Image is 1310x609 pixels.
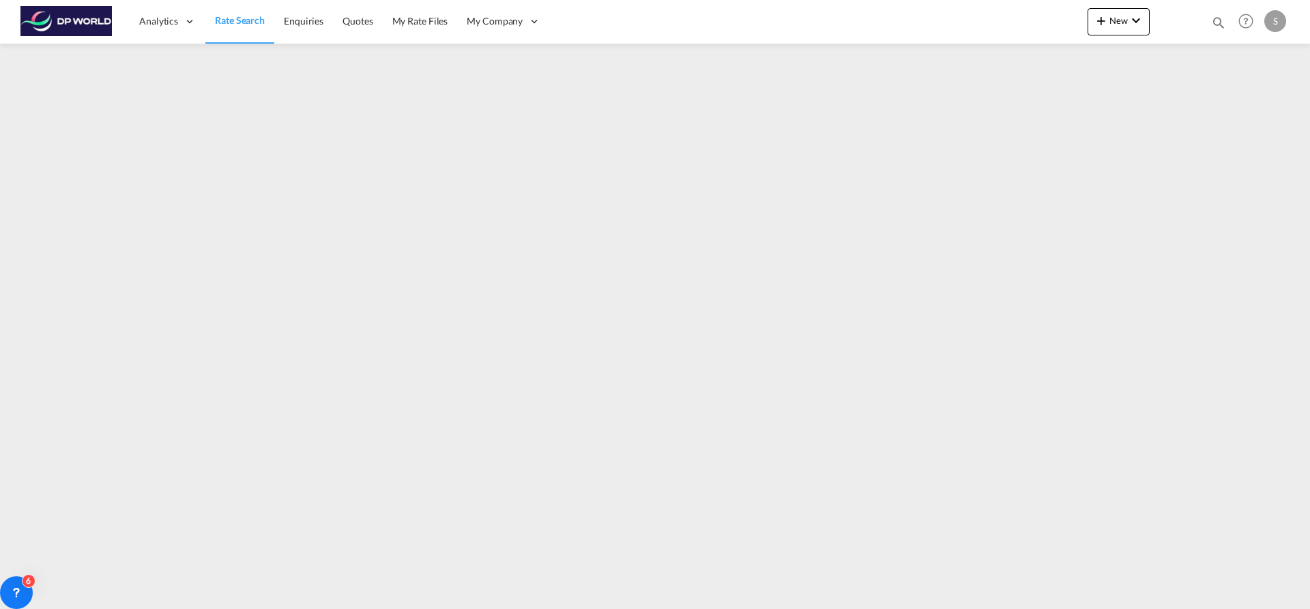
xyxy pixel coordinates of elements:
span: Quotes [343,15,373,27]
md-icon: icon-chevron-down [1128,12,1144,29]
span: My Company [467,14,523,28]
span: Enquiries [284,15,323,27]
span: Analytics [139,14,178,28]
div: Help [1234,10,1264,34]
div: S [1264,10,1286,32]
span: Help [1234,10,1257,33]
span: My Rate Files [392,15,448,27]
img: c08ca190194411f088ed0f3ba295208c.png [20,6,113,37]
div: icon-magnify [1211,15,1226,35]
span: New [1093,15,1144,26]
span: Rate Search [215,14,265,26]
button: icon-plus 400-fgNewicon-chevron-down [1088,8,1150,35]
md-icon: icon-plus 400-fg [1093,12,1109,29]
md-icon: icon-magnify [1211,15,1226,30]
